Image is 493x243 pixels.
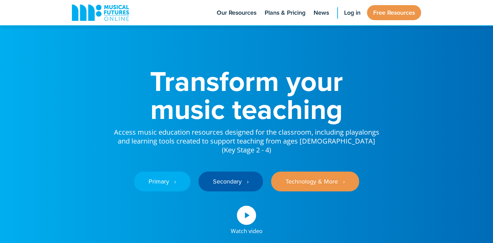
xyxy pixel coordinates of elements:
[231,225,263,234] div: Watch video
[134,172,190,191] a: Primary ‎‏‏‎ ‎ ›
[344,8,361,17] span: Log in
[265,8,305,17] span: Plans & Pricing
[217,8,256,17] span: Our Resources
[199,172,263,191] a: Secondary ‎‏‏‎ ‎ ›
[314,8,329,17] span: News
[113,123,380,154] p: Access music education resources designed for the classroom, including playalongs and learning to...
[367,5,421,20] a: Free Resources
[113,67,380,123] h1: Transform your music teaching
[271,172,359,191] a: Technology & More ‎‏‏‎ ‎ ›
